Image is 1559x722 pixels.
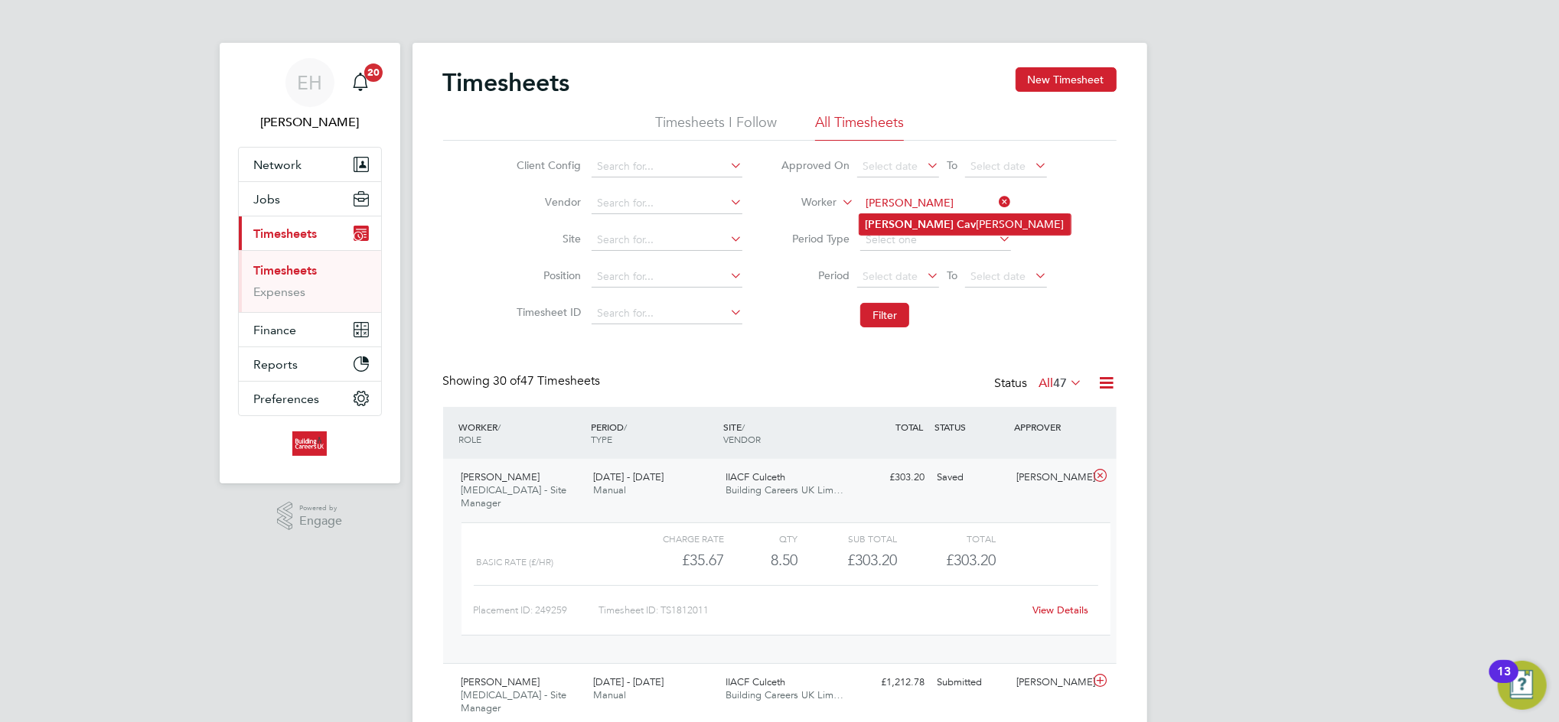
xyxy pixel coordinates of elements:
[512,232,581,246] label: Site
[896,421,924,433] span: TOTAL
[798,548,897,573] div: £303.20
[1054,376,1068,391] span: 47
[591,433,612,445] span: TYPE
[299,515,342,528] span: Engage
[512,158,581,172] label: Client Config
[443,373,604,389] div: Showing
[455,413,588,453] div: WORKER
[592,193,742,214] input: Search for...
[254,357,298,372] span: Reports
[459,433,482,445] span: ROLE
[815,113,904,141] li: All Timesheets
[254,392,320,406] span: Preferences
[1039,376,1083,391] label: All
[592,303,742,324] input: Search for...
[624,421,627,433] span: /
[494,373,601,389] span: 47 Timesheets
[1016,67,1117,92] button: New Timesheet
[443,67,570,98] h2: Timesheets
[859,214,1071,235] li: [PERSON_NAME]
[239,148,381,181] button: Network
[1010,465,1090,490] div: [PERSON_NAME]
[462,470,540,483] span: [PERSON_NAME]
[742,421,745,433] span: /
[897,529,996,548] div: Total
[593,688,626,701] span: Manual
[724,548,798,573] div: 8.50
[781,158,850,172] label: Approved On
[625,548,723,573] div: £35.67
[238,431,382,456] a: Go to home page
[726,675,785,688] span: IIACF Culceth
[931,413,1011,441] div: STATUS
[860,193,1011,214] input: Search for...
[462,688,567,714] span: [MEDICAL_DATA] - Site Manager
[593,675,664,688] span: [DATE] - [DATE]
[931,670,1011,695] div: Submitted
[292,431,327,456] img: buildingcareersuk-logo-retina.png
[592,266,742,288] input: Search for...
[852,465,931,490] div: £303.20
[1010,413,1090,441] div: APPROVER
[592,156,742,177] input: Search for...
[512,195,581,209] label: Vendor
[238,58,382,132] a: EH[PERSON_NAME]
[364,63,383,82] span: 20
[277,502,342,531] a: Powered byEngage
[724,529,798,548] div: QTY
[239,182,381,216] button: Jobs
[239,382,381,415] button: Preferences
[592,229,742,251] input: Search for...
[1498,661,1547,710] button: Open Resource Center, 13 new notifications
[852,670,931,695] div: £1,212.78
[970,269,1026,283] span: Select date
[587,413,719,453] div: PERIOD
[494,373,521,389] span: 30 of
[863,159,918,173] span: Select date
[512,268,581,282] label: Position
[957,218,977,231] b: Cav
[462,675,540,688] span: [PERSON_NAME]
[863,269,918,283] span: Select date
[593,483,626,496] span: Manual
[726,483,843,496] span: Building Careers UK Lim…
[239,250,381,312] div: Timesheets
[866,218,954,231] b: [PERSON_NAME]
[995,373,1086,395] div: Status
[254,263,318,278] a: Timesheets
[474,598,598,623] div: Placement ID: 249259
[239,347,381,381] button: Reports
[1032,603,1088,616] a: View Details
[462,483,567,509] span: [MEDICAL_DATA] - Site Manager
[254,158,302,172] span: Network
[931,465,1011,490] div: Saved
[238,113,382,132] span: Emma Hughes
[798,529,897,548] div: Sub Total
[942,155,962,175] span: To
[860,229,1011,251] input: Select one
[655,113,777,141] li: Timesheets I Follow
[498,421,501,433] span: /
[220,43,400,483] nav: Main navigation
[726,470,785,483] span: IIACF Culceth
[239,313,381,346] button: Finance
[942,265,962,285] span: To
[781,232,850,246] label: Period Type
[726,688,843,701] span: Building Careers UK Lim…
[719,413,852,453] div: SITE
[345,58,376,107] a: 20
[254,285,306,299] a: Expenses
[512,305,581,319] label: Timesheet ID
[593,470,664,483] span: [DATE] - [DATE]
[297,73,322,93] span: EH
[946,551,996,569] span: £303.20
[239,216,381,250] button: Timesheets
[860,303,909,327] button: Filter
[477,557,554,568] span: Basic Rate (£/HR)
[723,433,761,445] span: VENDOR
[781,268,850,282] label: Period
[598,598,1023,623] div: Timesheet ID: TS1812011
[625,529,723,548] div: Charge rate
[970,159,1026,173] span: Select date
[254,226,318,241] span: Timesheets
